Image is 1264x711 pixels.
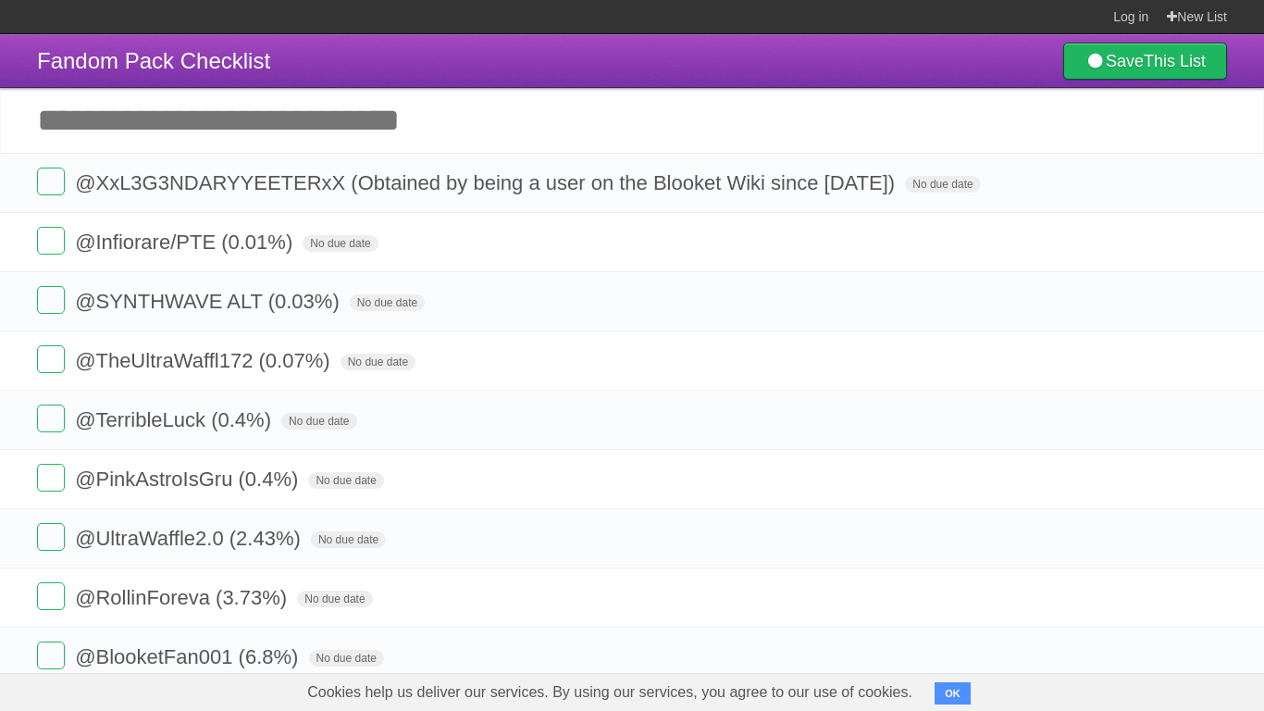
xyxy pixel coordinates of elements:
span: @TheUltraWaffl172 (0.07%) [75,349,334,372]
span: No due date [309,650,384,667]
label: Done [37,227,65,255]
span: No due date [297,591,372,607]
span: @Infiorare/PTE (0.01%) [75,231,297,254]
span: No due date [311,531,386,548]
span: No due date [350,294,425,311]
label: Done [37,345,65,373]
label: Done [37,582,65,610]
b: This List [1144,52,1206,70]
span: Fandom Pack Checklist [37,48,270,73]
span: Cookies help us deliver our services. By using our services, you agree to our use of cookies. [289,674,931,711]
span: @UltraWaffle2.0 (2.43%) [75,527,305,550]
span: @XxL3G3NDARYYEETERxX (Obtained by being a user on the Blooket Wiki since [DATE]) [75,171,899,194]
span: No due date [303,235,378,252]
label: Done [37,405,65,432]
span: No due date [281,413,356,430]
span: @TerribleLuck (0.4%) [75,408,276,431]
span: No due date [905,176,980,193]
span: @PinkAstroIsGru (0.4%) [75,468,303,491]
label: Done [37,286,65,314]
button: OK [935,682,971,705]
label: Done [37,523,65,551]
span: No due date [308,472,383,489]
span: @BlooketFan001 (6.8%) [75,645,303,668]
span: @SYNTHWAVE ALT (0.03%) [75,290,344,313]
label: Done [37,642,65,669]
span: @RollinForeva (3.73%) [75,586,291,609]
span: No due date [341,354,415,370]
label: Done [37,464,65,492]
label: Done [37,168,65,195]
a: SaveThis List [1063,43,1227,80]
